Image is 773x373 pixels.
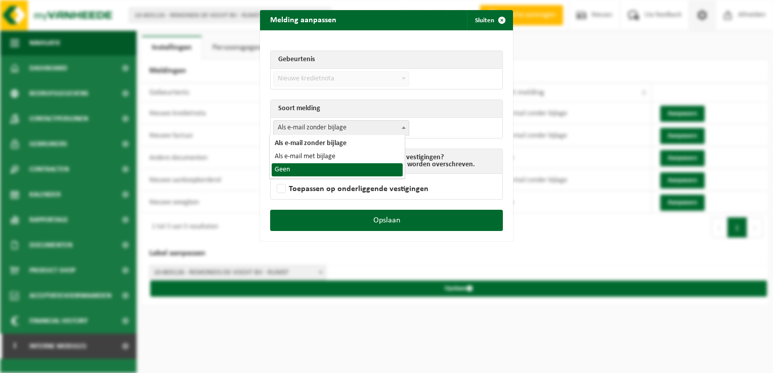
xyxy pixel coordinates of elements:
[272,150,403,163] li: Als e-mail met bijlage
[274,72,409,86] span: Nieuwe kredietnota
[273,120,409,135] span: Als e-mail zonder bijlage
[270,210,503,231] button: Opslaan
[275,181,428,197] label: Toepassen op onderliggende vestigingen
[272,137,403,150] li: Als e-mail zonder bijlage
[273,71,409,86] span: Nieuwe kredietnota
[467,10,512,30] button: Sluiten
[271,51,502,69] th: Gebeurtenis
[271,100,502,118] th: Soort melding
[274,121,409,135] span: Als e-mail zonder bijlage
[260,10,347,29] h2: Melding aanpassen
[272,163,403,176] li: Geen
